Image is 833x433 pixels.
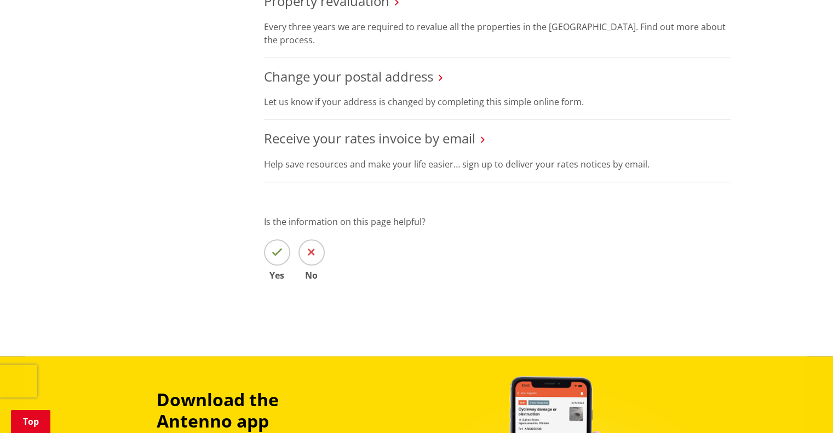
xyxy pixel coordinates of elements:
h3: Download the Antenno app [157,389,355,431]
p: Is the information on this page helpful? [264,215,731,228]
a: Receive your rates invoice by email [264,129,475,147]
iframe: Messenger Launcher [783,387,822,426]
p: Let us know if your address is changed by completing this simple online form. [264,95,731,108]
a: Change your postal address [264,67,433,85]
span: No [298,271,325,280]
a: Top [11,410,50,433]
p: Help save resources and make your life easier… sign up to deliver your rates notices by email. [264,158,731,171]
p: Every three years we are required to revalue all the properties in the [GEOGRAPHIC_DATA]. Find ou... [264,20,731,47]
span: Yes [264,271,290,280]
